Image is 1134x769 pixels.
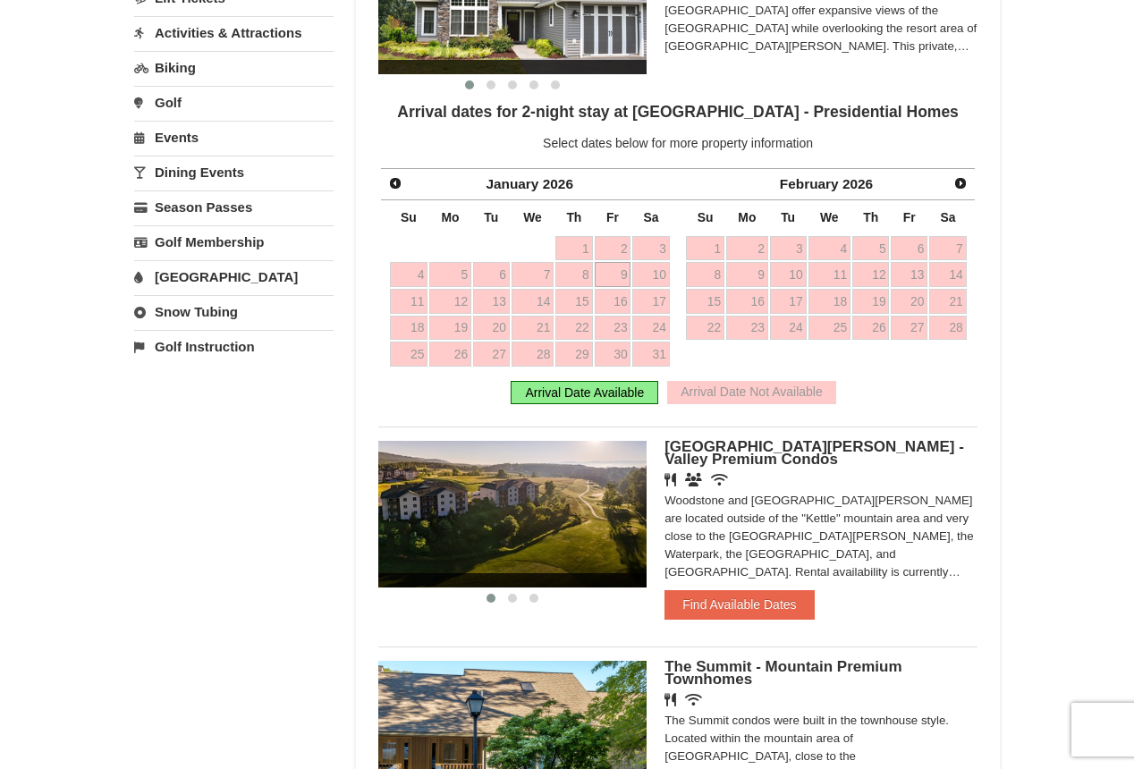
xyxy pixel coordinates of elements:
i: Banquet Facilities [685,473,702,486]
a: 18 [808,289,851,314]
span: Tuesday [484,210,498,224]
span: [GEOGRAPHIC_DATA][PERSON_NAME] - Valley Premium Condos [664,438,964,468]
a: 24 [632,316,669,341]
a: [GEOGRAPHIC_DATA] [134,260,334,293]
span: January [486,176,538,191]
a: 30 [595,342,631,367]
a: 19 [429,316,471,341]
a: 15 [555,289,592,314]
a: 16 [595,289,631,314]
a: 4 [808,236,851,261]
a: 23 [726,316,768,341]
a: Golf Membership [134,225,334,258]
a: 12 [429,289,471,314]
a: 5 [852,236,889,261]
a: 5 [429,262,471,287]
i: Wireless Internet (free) [711,473,728,486]
a: 19 [852,289,889,314]
a: Snow Tubing [134,295,334,328]
div: Woodstone and [GEOGRAPHIC_DATA][PERSON_NAME] are located outside of the "Kettle" mountain area an... [664,492,977,581]
a: 3 [770,236,807,261]
a: 7 [929,236,966,261]
button: Find Available Dates [664,590,814,619]
a: 6 [891,236,927,261]
a: 7 [512,262,554,287]
i: Restaurant [664,693,676,706]
a: 24 [770,316,807,341]
a: 29 [555,342,592,367]
span: Select dates below for more property information [543,136,813,150]
a: 14 [512,289,554,314]
a: 2 [595,236,631,261]
a: 1 [555,236,592,261]
span: Friday [606,210,619,224]
span: Tuesday [781,210,795,224]
span: Prev [388,176,402,190]
a: 8 [555,262,592,287]
a: 11 [390,289,428,314]
a: 17 [770,289,807,314]
a: Golf Instruction [134,330,334,363]
span: Monday [738,210,756,224]
a: 9 [595,262,631,287]
a: 20 [473,316,510,341]
a: Prev [383,171,408,196]
a: 13 [473,289,510,314]
a: 22 [686,316,724,341]
a: 15 [686,289,724,314]
a: 21 [929,289,966,314]
a: 3 [632,236,669,261]
a: Season Passes [134,190,334,224]
a: 27 [473,342,510,367]
a: 23 [595,316,631,341]
div: Arrival Date Not Available [667,381,835,404]
a: 10 [632,262,669,287]
a: Dining Events [134,156,334,189]
a: 10 [770,262,807,287]
a: 2 [726,236,768,261]
span: The Summit - Mountain Premium Townhomes [664,658,901,688]
a: 26 [429,342,471,367]
span: February [780,176,839,191]
a: Golf [134,86,334,119]
span: 2026 [543,176,573,191]
i: Restaurant [664,473,676,486]
h4: Arrival dates for 2-night stay at [GEOGRAPHIC_DATA] - Presidential Homes [378,103,977,121]
a: 9 [726,262,768,287]
a: Events [134,121,334,154]
a: 28 [512,342,554,367]
a: 12 [852,262,889,287]
a: 27 [891,316,927,341]
a: 1 [686,236,724,261]
a: Biking [134,51,334,84]
span: Thursday [566,210,581,224]
a: 14 [929,262,966,287]
span: 2026 [842,176,873,191]
div: Arrival Date Available [511,381,658,404]
span: Saturday [940,210,955,224]
span: Thursday [863,210,878,224]
a: 18 [390,316,428,341]
a: 31 [632,342,669,367]
a: 25 [808,316,851,341]
span: Next [953,176,968,190]
span: Monday [442,210,460,224]
span: Wednesday [820,210,839,224]
a: 20 [891,289,927,314]
i: Wireless Internet (free) [685,693,702,706]
span: Wednesday [523,210,542,224]
a: 6 [473,262,510,287]
a: 25 [390,342,428,367]
a: 16 [726,289,768,314]
a: Activities & Attractions [134,16,334,49]
a: 22 [555,316,592,341]
a: 21 [512,316,554,341]
a: 4 [390,262,428,287]
span: Friday [903,210,916,224]
a: 8 [686,262,724,287]
span: Sunday [401,210,417,224]
a: Next [948,171,973,196]
a: 28 [929,316,966,341]
a: 17 [632,289,669,314]
a: 13 [891,262,927,287]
